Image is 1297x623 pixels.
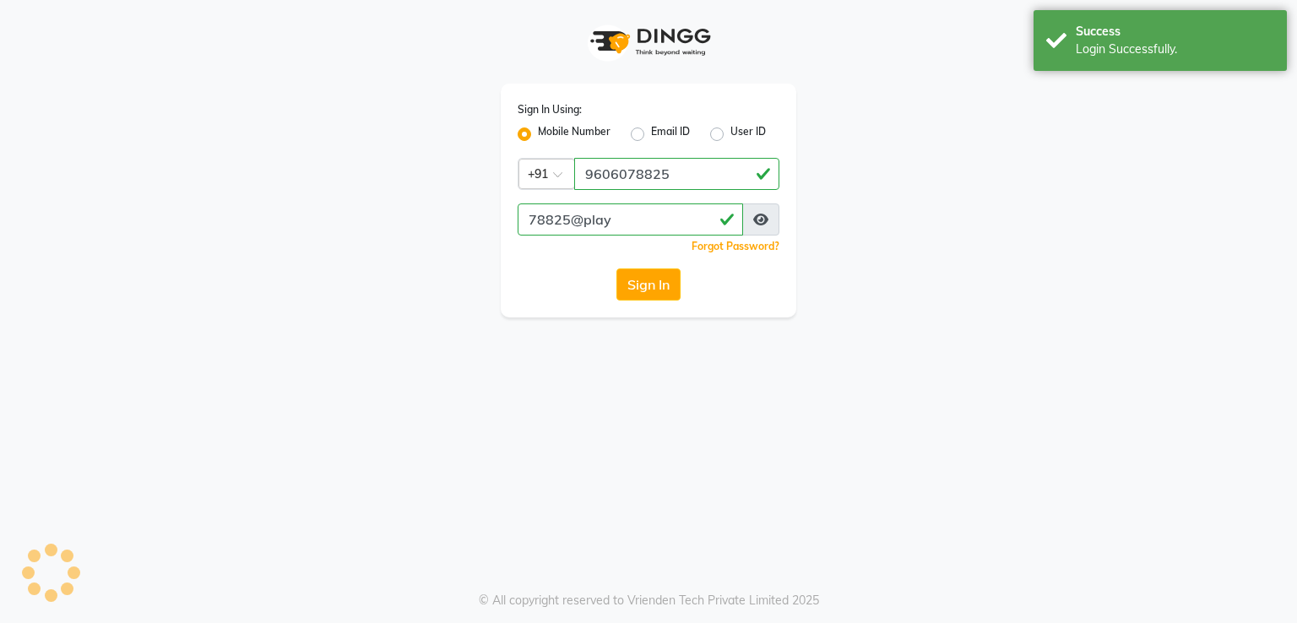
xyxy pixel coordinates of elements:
input: Username [574,158,779,190]
label: Mobile Number [538,124,611,144]
div: Login Successfully. [1076,41,1274,58]
a: Forgot Password? [692,240,779,252]
button: Sign In [616,268,681,301]
label: Email ID [651,124,690,144]
img: logo1.svg [581,17,716,67]
label: User ID [730,124,766,144]
label: Sign In Using: [518,102,582,117]
div: Success [1076,23,1274,41]
input: Username [518,203,743,236]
